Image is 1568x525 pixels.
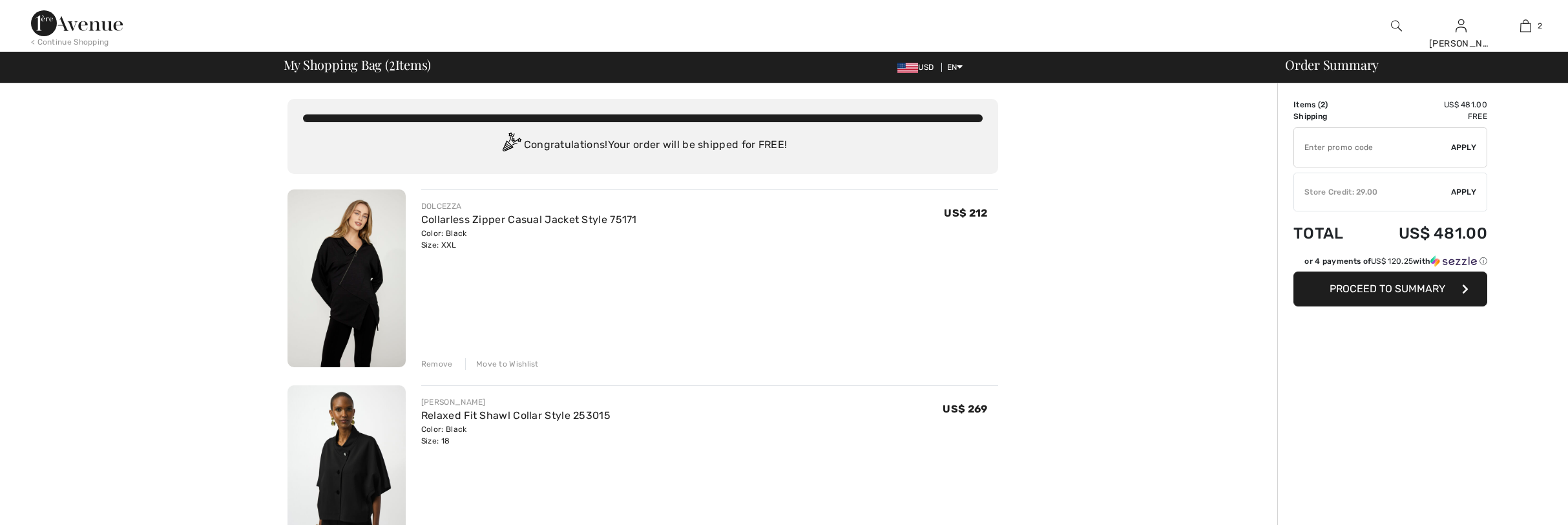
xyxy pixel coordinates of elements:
div: Color: Black Size: XXL [421,228,637,251]
span: USD [897,63,939,72]
a: Sign In [1456,19,1467,32]
img: US Dollar [897,63,918,73]
td: US$ 481.00 [1363,211,1487,255]
span: 2 [1321,100,1325,109]
td: Shipping [1293,111,1363,122]
div: Move to Wishlist [465,358,539,370]
div: Remove [421,358,453,370]
div: Store Credit: 29.00 [1294,186,1451,198]
td: Free [1363,111,1487,122]
span: US$ 212 [944,207,987,219]
span: 2 [389,55,395,72]
img: 1ère Avenue [31,10,123,36]
div: Order Summary [1270,58,1560,71]
div: Congratulations! Your order will be shipped for FREE! [303,133,983,158]
span: 2 [1538,20,1542,32]
input: Promo code [1294,128,1451,167]
div: or 4 payments ofUS$ 120.25withSezzle Click to learn more about Sezzle [1293,255,1487,272]
span: Apply [1451,186,1477,198]
div: or 4 payments of with [1304,255,1487,267]
img: search the website [1391,18,1402,34]
span: Apply [1451,142,1477,153]
span: US$ 120.25 [1371,257,1413,266]
img: My Info [1456,18,1467,34]
div: [PERSON_NAME] [421,396,611,408]
img: Sezzle [1430,255,1477,267]
td: US$ 481.00 [1363,99,1487,111]
div: Color: Black Size: 18 [421,423,611,447]
img: Collarless Zipper Casual Jacket Style 75171 [287,189,406,367]
img: My Bag [1520,18,1531,34]
span: My Shopping Bag ( Items) [284,58,432,71]
img: Congratulation2.svg [498,133,524,158]
a: 2 [1494,18,1557,34]
a: Relaxed Fit Shawl Collar Style 253015 [421,409,611,422]
td: Items ( ) [1293,99,1363,111]
span: EN [947,63,963,72]
span: US$ 269 [943,403,987,415]
div: [PERSON_NAME] [1429,37,1492,50]
a: Collarless Zipper Casual Jacket Style 75171 [421,213,637,226]
span: Proceed to Summary [1330,283,1445,295]
div: DOLCEZZA [421,200,637,212]
button: Proceed to Summary [1293,272,1487,306]
div: < Continue Shopping [31,36,109,48]
td: Total [1293,211,1363,255]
